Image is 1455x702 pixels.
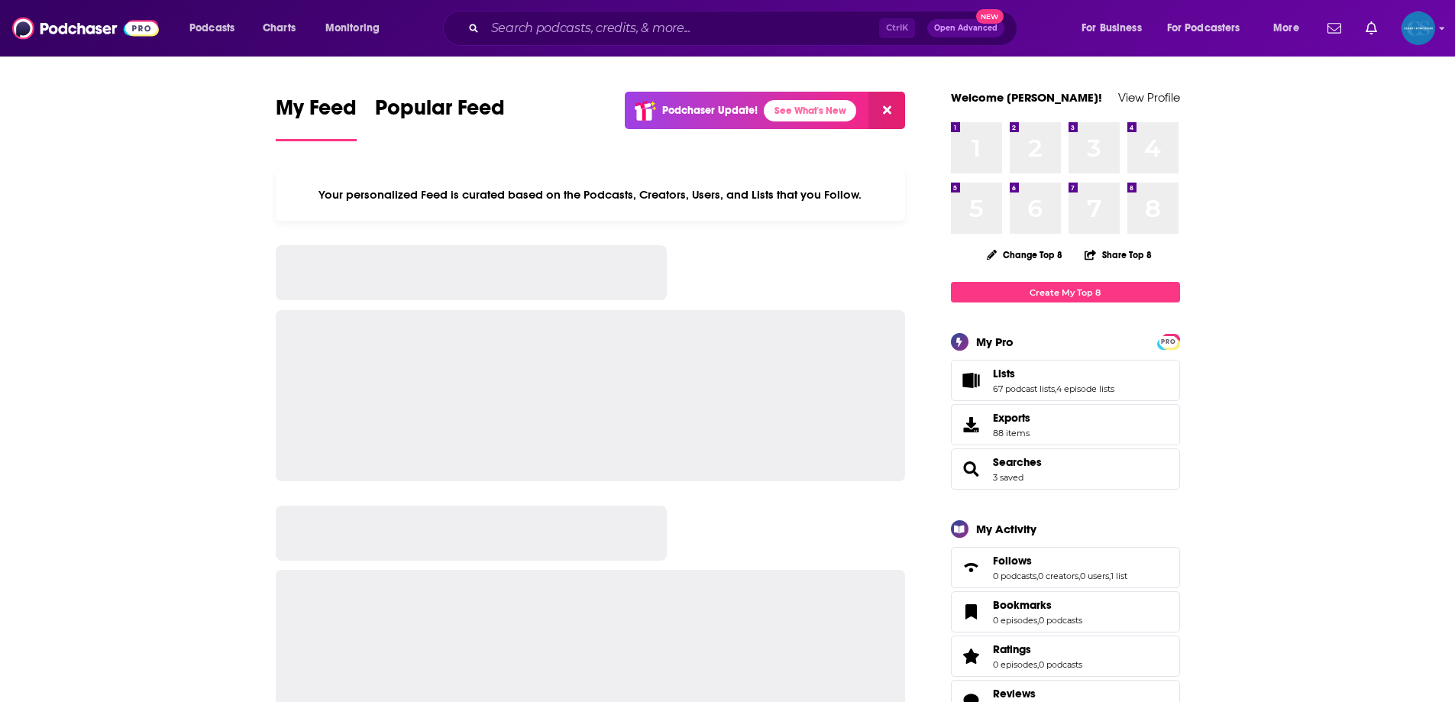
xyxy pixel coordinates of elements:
span: Exports [956,414,987,435]
span: New [976,9,1004,24]
button: open menu [1071,16,1161,40]
span: , [1055,383,1056,394]
span: , [1078,571,1080,581]
span: For Business [1082,18,1142,39]
span: PRO [1159,336,1178,348]
span: Follows [951,547,1180,588]
button: open menu [1263,16,1318,40]
a: 67 podcast lists [993,383,1055,394]
a: PRO [1159,335,1178,347]
a: 4 episode lists [1056,383,1114,394]
a: See What's New [764,100,856,121]
span: Monitoring [325,18,380,39]
a: Follows [993,554,1127,568]
span: Bookmarks [993,598,1052,612]
div: Search podcasts, credits, & more... [458,11,1032,46]
span: Ctrl K [879,18,915,38]
img: User Profile [1402,11,1435,45]
span: 88 items [993,428,1030,438]
span: Charts [263,18,296,39]
button: Change Top 8 [978,245,1072,264]
a: 0 users [1080,571,1109,581]
a: 0 podcasts [1039,659,1082,670]
img: Podchaser - Follow, Share and Rate Podcasts [12,14,159,43]
button: Show profile menu [1402,11,1435,45]
span: For Podcasters [1167,18,1240,39]
a: Ratings [956,645,987,667]
a: View Profile [1118,90,1180,105]
span: , [1109,571,1111,581]
a: 0 podcasts [1039,615,1082,626]
a: Searches [993,455,1042,469]
a: My Feed [276,95,357,141]
span: Exports [993,411,1030,425]
a: Lists [956,370,987,391]
span: Popular Feed [375,95,505,130]
a: 0 creators [1038,571,1078,581]
a: Ratings [993,642,1082,656]
span: More [1273,18,1299,39]
span: Logged in as ClearyStrategies [1402,11,1435,45]
a: Reviews [993,687,1082,700]
p: Podchaser Update! [662,104,758,117]
span: Ratings [951,636,1180,677]
a: Popular Feed [375,95,505,141]
a: Lists [993,367,1114,380]
a: Bookmarks [993,598,1082,612]
span: Bookmarks [951,591,1180,632]
a: 0 podcasts [993,571,1036,581]
input: Search podcasts, credits, & more... [485,16,879,40]
span: Lists [993,367,1015,380]
a: Show notifications dropdown [1360,15,1383,41]
a: Charts [253,16,305,40]
span: Ratings [993,642,1031,656]
span: Open Advanced [934,24,997,32]
span: My Feed [276,95,357,130]
a: Follows [956,557,987,578]
a: Show notifications dropdown [1321,15,1347,41]
div: My Pro [976,335,1014,349]
span: Podcasts [189,18,234,39]
a: 0 episodes [993,659,1037,670]
span: Searches [951,448,1180,490]
a: Welcome [PERSON_NAME]! [951,90,1102,105]
span: Follows [993,554,1032,568]
span: , [1037,659,1039,670]
button: open menu [1157,16,1263,40]
button: Share Top 8 [1084,240,1153,270]
a: Searches [956,458,987,480]
span: , [1037,615,1039,626]
div: Your personalized Feed is curated based on the Podcasts, Creators, Users, and Lists that you Follow. [276,169,906,221]
a: 3 saved [993,472,1023,483]
a: 1 list [1111,571,1127,581]
a: Create My Top 8 [951,282,1180,302]
button: open menu [315,16,399,40]
a: 0 episodes [993,615,1037,626]
span: Reviews [993,687,1036,700]
a: Bookmarks [956,601,987,623]
span: , [1036,571,1038,581]
span: Lists [951,360,1180,401]
button: open menu [179,16,254,40]
div: My Activity [976,522,1036,536]
a: Exports [951,404,1180,445]
button: Open AdvancedNew [927,19,1004,37]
